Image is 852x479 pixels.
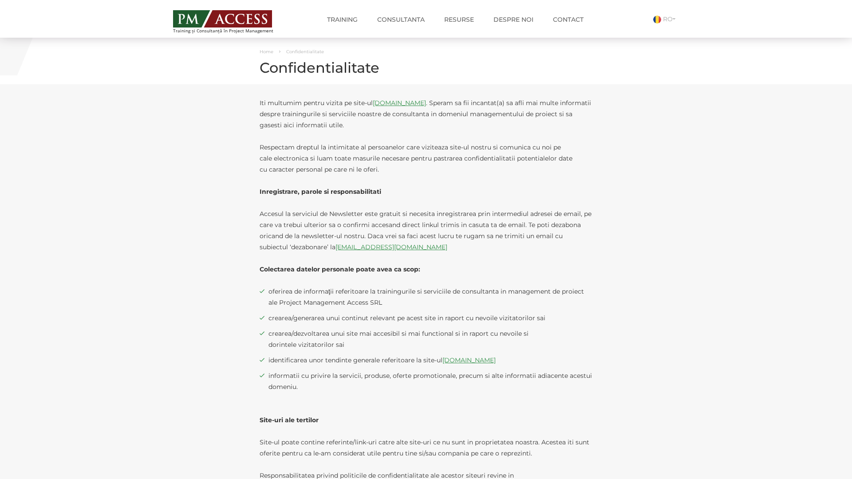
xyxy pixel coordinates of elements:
span: oferirea de informaţii referitoare la trainingurile si serviciile de consultanta in management de... [268,286,592,308]
p: Respectam dreptul la intimitate al persoanelor care viziteaza site-ul nostru si comunica cu noi p... [260,142,592,175]
a: Consultanta [371,11,431,28]
a: Contact [546,11,590,28]
span: Training și Consultanță în Project Management [173,28,290,33]
span: crearea/dezvoltarea unui site mai accesibil si mai functional si in raport cu nevoile si dorintel... [268,328,592,350]
a: [DOMAIN_NAME] [442,356,496,364]
span: Confidentialitate [286,49,324,55]
span: identificarea unor tendinte generale referitoare la site-ul [268,355,592,366]
span: crearea/generarea unui continut relevant pe acest site in raport cu nevoile vizitatorilor sai [268,313,592,324]
strong: Site-uri ale tertilor [260,416,319,424]
p: Iti multumim pentru vizita pe site-ul . Speram sa fii incantat(a) sa afli mai multe informatii de... [260,98,592,131]
h1: Confidentialitate [260,60,592,75]
img: PM ACCESS - Echipa traineri si consultanti certificati PMP: Narciss Popescu, Mihai Olaru, Monica ... [173,10,272,27]
a: Despre noi [487,11,540,28]
strong: Inregistrare, parole si responsabilitati [260,188,381,196]
p: Accesul la serviciul de Newsletter este gratuit si necesita inregistrarea prin intermediul adrese... [260,208,592,253]
a: Training și Consultanță în Project Management [173,8,290,33]
a: Training [320,11,364,28]
p: Site-ul poate contine referinte/link-uri catre alte site-uri ce nu sunt in proprietatea noastra. ... [260,437,592,459]
a: [DOMAIN_NAME] [373,99,426,107]
a: Home [260,49,273,55]
img: Romana [653,16,661,24]
span: informatii cu privire la servicii, produse, oferte promotionale, precum si alte informatii adiace... [268,370,592,393]
a: Resurse [438,11,481,28]
a: RO [653,15,679,23]
strong: Colectarea datelor personale poate avea ca scop: [260,265,420,273]
a: [EMAIL_ADDRESS][DOMAIN_NAME] [335,243,447,251]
